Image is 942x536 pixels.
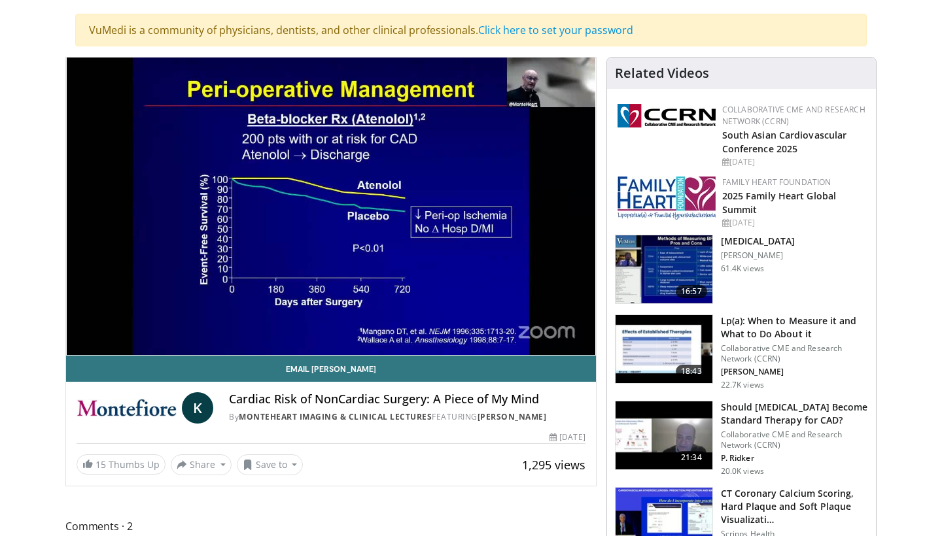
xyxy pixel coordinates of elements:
[676,451,707,464] span: 21:34
[229,392,585,407] h4: Cardiac Risk of NonCardiac Surgery: A Piece of My Mind
[65,518,597,535] span: Comments 2
[618,104,716,127] img: a04ee3ba-8487-4636-b0fb-5e8d268f3737.png.150x105_q85_autocrop_double_scale_upscale_version-0.2.png
[75,14,867,46] div: VuMedi is a community of physicians, dentists, and other clinical professionals.
[721,487,868,526] h3: CT Coronary Calcium Scoring, Hard Plaque and Soft Plaque Visualizati…
[616,315,712,383] img: 7a20132b-96bf-405a-bedd-783937203c38.150x105_q85_crop-smart_upscale.jpg
[722,104,865,127] a: Collaborative CME and Research Network (CCRN)
[676,285,707,298] span: 16:57
[171,454,232,475] button: Share
[66,58,596,356] video-js: Video Player
[721,314,868,341] h3: Lp(a): When to Measure it and What to Do About it
[721,367,868,377] p: [PERSON_NAME]
[237,454,304,475] button: Save to
[618,176,716,220] img: 96363db5-6b1b-407f-974b-715268b29f70.jpeg.150x105_q85_autocrop_double_scale_upscale_version-0.2.jpg
[721,453,868,463] p: P. Ridker
[616,401,712,469] img: eb63832d-2f75-457d-8c1a-bbdc90eb409c.150x105_q85_crop-smart_upscale.jpg
[478,23,633,37] a: Click here to set your password
[522,457,585,473] span: 1,295 views
[721,401,868,427] h3: Should [MEDICAL_DATA] Become Standard Therapy for CAD?
[721,380,764,390] p: 22.7K views
[721,343,868,364] p: Collaborative CME and Research Network (CCRN)
[721,429,868,450] p: Collaborative CME and Research Network (CCRN)
[182,392,213,424] a: K
[549,431,585,443] div: [DATE]
[721,250,795,261] p: [PERSON_NAME]
[96,458,106,471] span: 15
[721,263,764,274] p: 61.4K views
[721,235,795,248] h3: [MEDICAL_DATA]
[676,365,707,378] span: 18:43
[66,356,596,382] a: Email [PERSON_NAME]
[721,466,764,477] p: 20.0K views
[722,156,865,168] div: [DATE]
[77,392,177,424] img: MonteHeart Imaging & Clinical Lectures
[229,411,585,423] div: By FEATURING
[77,454,166,475] a: 15 Thumbs Up
[722,176,831,188] a: Family Heart Foundation
[478,411,547,422] a: [PERSON_NAME]
[615,235,868,304] a: 16:57 [MEDICAL_DATA] [PERSON_NAME] 61.4K views
[615,401,868,477] a: 21:34 Should [MEDICAL_DATA] Become Standard Therapy for CAD? Collaborative CME and Research Netwo...
[239,411,432,422] a: MonteHeart Imaging & Clinical Lectures
[722,129,847,155] a: South Asian Cardiovascular Conference 2025
[722,217,865,229] div: [DATE]
[616,235,712,303] img: a92b9a22-396b-4790-a2bb-5028b5f4e720.150x105_q85_crop-smart_upscale.jpg
[615,314,868,390] a: 18:43 Lp(a): When to Measure it and What to Do About it Collaborative CME and Research Network (C...
[615,65,709,81] h4: Related Videos
[722,190,836,216] a: 2025 Family Heart Global Summit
